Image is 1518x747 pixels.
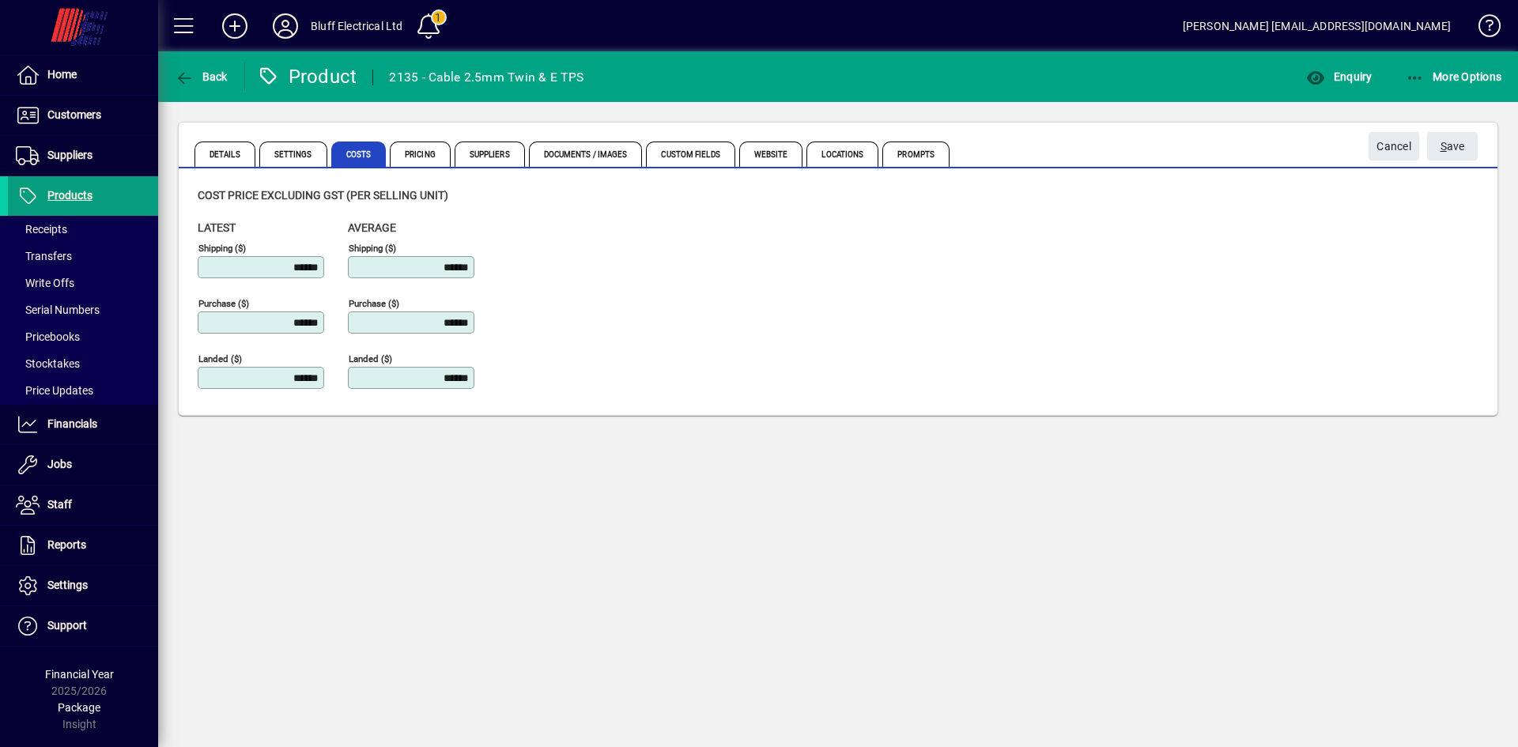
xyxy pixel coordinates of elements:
span: Transfers [16,250,72,262]
span: Support [47,619,87,632]
a: Suppliers [8,136,158,175]
a: Staff [8,485,158,525]
a: Knowledge Base [1467,3,1498,55]
span: Pricing [390,141,451,167]
button: More Options [1402,62,1506,91]
mat-label: Shipping ($) [198,243,246,254]
span: Stocktakes [16,357,80,370]
span: Jobs [47,458,72,470]
span: Price Updates [16,384,93,397]
span: Settings [47,579,88,591]
span: Suppliers [455,141,525,167]
span: Serial Numbers [16,304,100,316]
mat-label: Purchase ($) [349,298,399,309]
span: Home [47,68,77,81]
div: Product [257,64,357,89]
mat-label: Purchase ($) [198,298,249,309]
span: Staff [47,498,72,511]
button: Enquiry [1302,62,1376,91]
a: Stocktakes [8,350,158,377]
a: Settings [8,566,158,606]
span: Financial Year [45,668,114,681]
button: Cancel [1369,132,1419,160]
span: Cost price excluding GST (per selling unit) [198,189,448,202]
span: Cancel [1376,134,1411,160]
span: S [1441,140,1447,153]
a: Customers [8,96,158,135]
span: Details [194,141,255,167]
a: Transfers [8,243,158,270]
a: Home [8,55,158,95]
button: Save [1427,132,1478,160]
span: ave [1441,134,1465,160]
a: Financials [8,405,158,444]
span: Prompts [882,141,950,167]
span: Documents / Images [529,141,643,167]
span: Suppliers [47,149,93,161]
a: Serial Numbers [8,296,158,323]
a: Reports [8,526,158,565]
a: Price Updates [8,377,158,404]
span: Pricebooks [16,330,80,343]
a: Write Offs [8,270,158,296]
a: Receipts [8,216,158,243]
span: Write Offs [16,277,74,289]
a: Jobs [8,445,158,485]
span: Products [47,189,93,202]
div: 2135 - Cable 2.5mm Twin & E TPS [389,65,583,90]
span: Customers [47,108,101,121]
span: Enquiry [1306,70,1372,83]
span: Package [58,701,100,714]
div: Bluff Electrical Ltd [311,13,403,39]
button: Profile [260,12,311,40]
button: Back [171,62,232,91]
span: Back [175,70,228,83]
mat-label: Landed ($) [349,353,392,364]
button: Add [210,12,260,40]
span: Website [739,141,803,167]
a: Support [8,606,158,646]
span: Average [348,221,396,234]
mat-label: Shipping ($) [349,243,396,254]
span: Latest [198,221,236,234]
span: Settings [259,141,327,167]
span: Financials [47,417,97,430]
span: Reports [47,538,86,551]
span: Receipts [16,223,67,236]
span: Locations [806,141,878,167]
a: Pricebooks [8,323,158,350]
mat-label: Landed ($) [198,353,242,364]
app-page-header-button: Back [158,62,245,91]
span: Custom Fields [646,141,734,167]
span: Costs [331,141,387,167]
span: More Options [1406,70,1502,83]
div: [PERSON_NAME] [EMAIL_ADDRESS][DOMAIN_NAME] [1183,13,1451,39]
